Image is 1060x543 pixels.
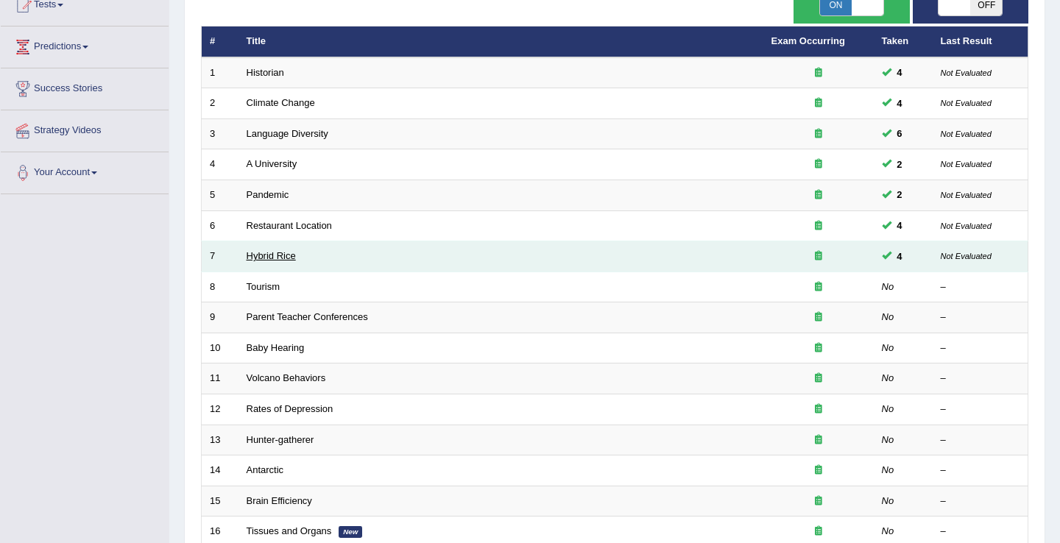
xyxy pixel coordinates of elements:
[882,464,894,475] em: No
[891,65,908,80] span: You can still take this question
[882,342,894,353] em: No
[941,372,1020,386] div: –
[891,96,908,111] span: You can still take this question
[874,26,933,57] th: Taken
[247,67,284,78] a: Historian
[202,57,239,88] td: 1
[771,341,866,355] div: Exam occurring question
[202,363,239,394] td: 11
[882,372,894,383] em: No
[891,249,908,264] span: You can still take this question
[247,372,326,383] a: Volcano Behaviors
[1,110,169,147] a: Strategy Videos
[771,494,866,508] div: Exam occurring question
[202,118,239,149] td: 3
[941,525,1020,539] div: –
[771,96,866,110] div: Exam occurring question
[771,433,866,447] div: Exam occurring question
[202,394,239,425] td: 12
[941,433,1020,447] div: –
[202,26,239,57] th: #
[239,26,763,57] th: Title
[941,160,992,168] small: Not Evaluated
[202,149,239,180] td: 4
[882,434,894,445] em: No
[771,372,866,386] div: Exam occurring question
[202,486,239,517] td: 15
[247,189,289,200] a: Pandemic
[247,342,305,353] a: Baby Hearing
[882,403,894,414] em: No
[941,280,1020,294] div: –
[941,129,992,138] small: Not Evaluated
[941,221,992,230] small: Not Evaluated
[247,250,296,261] a: Hybrid Rice
[771,35,845,46] a: Exam Occurring
[247,281,280,292] a: Tourism
[1,68,169,105] a: Success Stories
[882,311,894,322] em: No
[202,333,239,363] td: 10
[891,218,908,233] span: You can still take this question
[247,434,314,445] a: Hunter-gatherer
[247,464,284,475] a: Antarctic
[771,66,866,80] div: Exam occurring question
[771,525,866,539] div: Exam occurring question
[771,402,866,416] div: Exam occurring question
[882,281,894,292] em: No
[771,464,866,478] div: Exam occurring question
[933,26,1028,57] th: Last Result
[891,187,908,202] span: You can still take this question
[247,158,297,169] a: A University
[247,403,333,414] a: Rates of Depression
[247,220,332,231] a: Restaurant Location
[891,126,908,141] span: You can still take this question
[771,280,866,294] div: Exam occurring question
[202,88,239,119] td: 2
[941,464,1020,478] div: –
[941,99,992,107] small: Not Evaluated
[941,252,992,260] small: Not Evaluated
[941,402,1020,416] div: –
[771,188,866,202] div: Exam occurring question
[247,128,328,139] a: Language Diversity
[771,157,866,171] div: Exam occurring question
[247,311,368,322] a: Parent Teacher Conferences
[202,271,239,302] td: 8
[1,26,169,63] a: Predictions
[941,191,992,199] small: Not Evaluated
[202,425,239,455] td: 13
[1,152,169,189] a: Your Account
[941,494,1020,508] div: –
[202,455,239,486] td: 14
[891,157,908,172] span: You can still take this question
[941,68,992,77] small: Not Evaluated
[771,310,866,324] div: Exam occurring question
[771,219,866,233] div: Exam occurring question
[202,180,239,211] td: 5
[202,241,239,272] td: 7
[247,495,312,506] a: Brain Efficiency
[882,525,894,536] em: No
[771,127,866,141] div: Exam occurring question
[771,249,866,263] div: Exam occurring question
[882,495,894,506] em: No
[339,526,362,538] em: New
[247,97,315,108] a: Climate Change
[941,341,1020,355] div: –
[941,310,1020,324] div: –
[247,525,332,536] a: Tissues and Organs
[202,210,239,241] td: 6
[202,302,239,333] td: 9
